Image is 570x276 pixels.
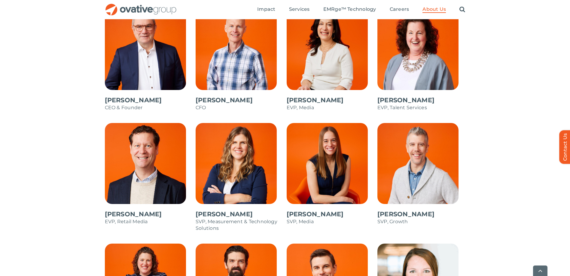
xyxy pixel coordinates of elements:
[390,6,409,13] a: Careers
[289,6,310,12] span: Services
[323,6,376,13] a: EMRge™ Technology
[323,6,376,12] span: EMRge™ Technology
[257,6,275,13] a: Impact
[105,3,177,9] a: OG_Full_horizontal_RGB
[422,6,446,12] span: About Us
[289,6,310,13] a: Services
[257,6,275,12] span: Impact
[390,6,409,12] span: Careers
[459,6,465,13] a: Search
[422,6,446,13] a: About Us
